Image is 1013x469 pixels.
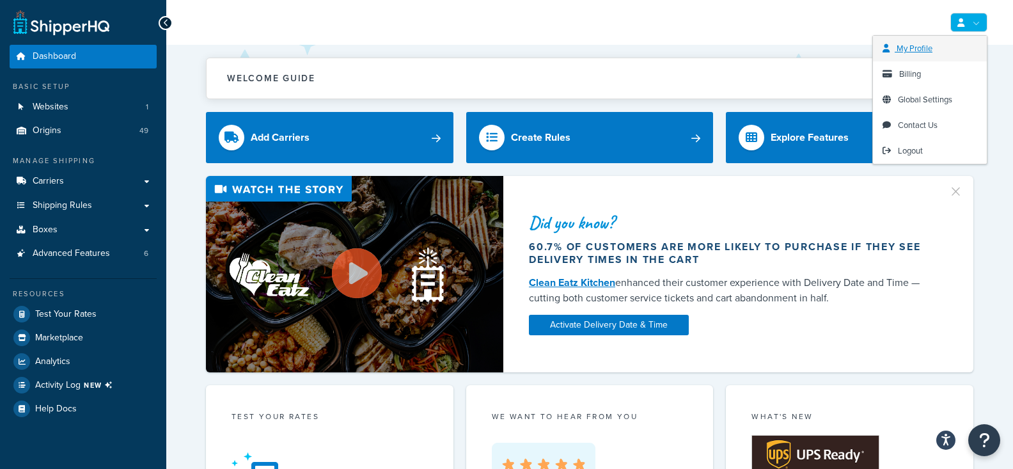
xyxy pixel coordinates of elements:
[726,112,973,163] a: Explore Features
[207,58,973,99] button: Welcome Guide
[10,170,157,193] a: Carriers
[10,374,157,397] a: Activity LogNEW
[227,74,315,83] h2: Welcome Guide
[968,424,1000,456] button: Open Resource Center
[206,112,453,163] a: Add Carriers
[206,176,503,372] img: Video thumbnail
[873,61,987,87] a: Billing
[10,194,157,218] a: Shipping Rules
[10,95,157,119] a: Websites1
[873,36,987,61] a: My Profile
[529,214,933,232] div: Did you know?
[873,87,987,113] a: Global Settings
[771,129,849,147] div: Explore Features
[33,200,92,211] span: Shipping Rules
[751,411,948,425] div: What's New
[35,309,97,320] span: Test Your Rates
[10,218,157,242] a: Boxes
[10,119,157,143] li: Origins
[33,176,64,187] span: Carriers
[10,81,157,92] div: Basic Setup
[466,112,714,163] a: Create Rules
[35,333,83,344] span: Marketplace
[511,129,570,147] div: Create Rules
[897,42,932,54] span: My Profile
[10,397,157,420] a: Help Docs
[10,350,157,373] a: Analytics
[10,374,157,397] li: [object Object]
[144,248,148,259] span: 6
[33,51,76,62] span: Dashboard
[10,303,157,326] a: Test Your Rates
[529,315,689,335] a: Activate Delivery Date & Time
[529,275,933,306] div: enhanced their customer experience with Delivery Date and Time — cutting both customer service ti...
[232,411,428,425] div: Test your rates
[873,113,987,138] a: Contact Us
[33,248,110,259] span: Advanced Features
[898,93,952,106] span: Global Settings
[35,404,77,415] span: Help Docs
[251,129,310,147] div: Add Carriers
[33,102,68,113] span: Websites
[10,95,157,119] li: Websites
[873,138,987,164] a: Logout
[10,45,157,68] a: Dashboard
[898,145,923,157] span: Logout
[10,326,157,349] a: Marketplace
[146,102,148,113] span: 1
[529,241,933,266] div: 60.7% of customers are more likely to purchase if they see delivery times in the cart
[10,242,157,266] a: Advanced Features6
[899,68,921,80] span: Billing
[10,242,157,266] li: Advanced Features
[84,380,118,390] span: NEW
[35,377,118,393] span: Activity Log
[10,119,157,143] a: Origins49
[33,125,61,136] span: Origins
[10,155,157,166] div: Manage Shipping
[529,275,615,290] a: Clean Eatz Kitchen
[492,411,688,422] p: we want to hear from you
[898,119,938,131] span: Contact Us
[33,225,58,235] span: Boxes
[35,356,70,367] span: Analytics
[10,289,157,299] div: Resources
[139,125,148,136] span: 49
